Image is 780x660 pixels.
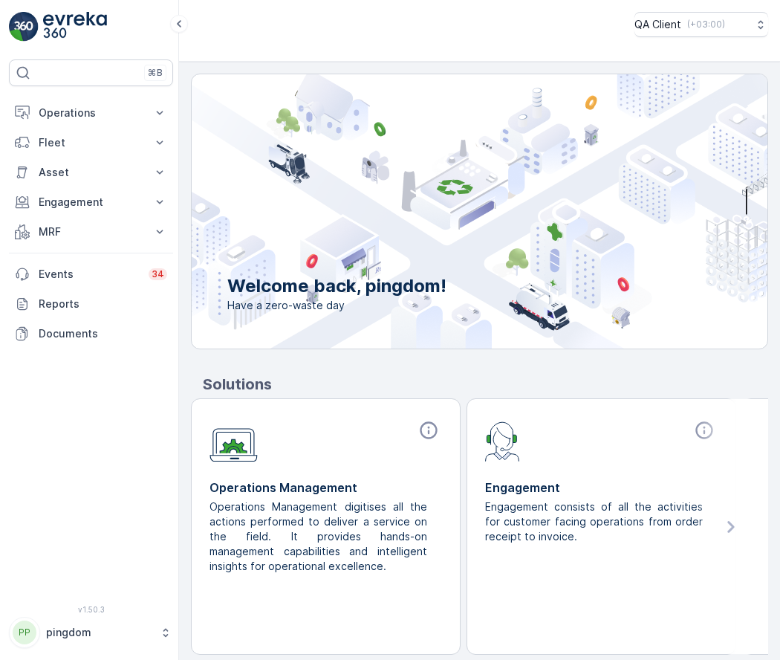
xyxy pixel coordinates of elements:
button: Operations [9,98,173,128]
button: Asset [9,158,173,187]
img: module-icon [209,420,258,462]
button: PPpingdom [9,617,173,648]
img: logo [9,12,39,42]
p: Engagement [485,479,718,496]
img: logo_light-DOdMpM7g.png [43,12,107,42]
button: Fleet [9,128,173,158]
a: Events34 [9,259,173,289]
p: QA Client [634,17,681,32]
span: v 1.50.3 [9,605,173,614]
p: Asset [39,165,143,180]
p: Fleet [39,135,143,150]
div: PP [13,621,36,644]
p: Engagement consists of all the activities for customer facing operations from order receipt to in... [485,499,706,544]
p: ( +03:00 ) [687,19,725,30]
p: Operations Management [209,479,442,496]
button: QA Client(+03:00) [634,12,768,37]
p: Solutions [203,373,768,395]
p: Reports [39,297,167,311]
button: Engagement [9,187,173,217]
p: Engagement [39,195,143,210]
p: ⌘B [148,67,163,79]
p: Operations Management digitises all the actions performed to deliver a service on the field. It p... [209,499,430,574]
p: Welcome back, pingdom! [227,274,446,298]
p: MRF [39,224,143,239]
img: module-icon [485,420,520,462]
img: city illustration [125,74,767,349]
p: Events [39,267,140,282]
a: Documents [9,319,173,349]
span: Have a zero-waste day [227,298,446,313]
p: Documents [39,326,167,341]
a: Reports [9,289,173,319]
p: 34 [152,268,164,280]
p: pingdom [46,625,152,640]
button: MRF [9,217,173,247]
p: Operations [39,106,143,120]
